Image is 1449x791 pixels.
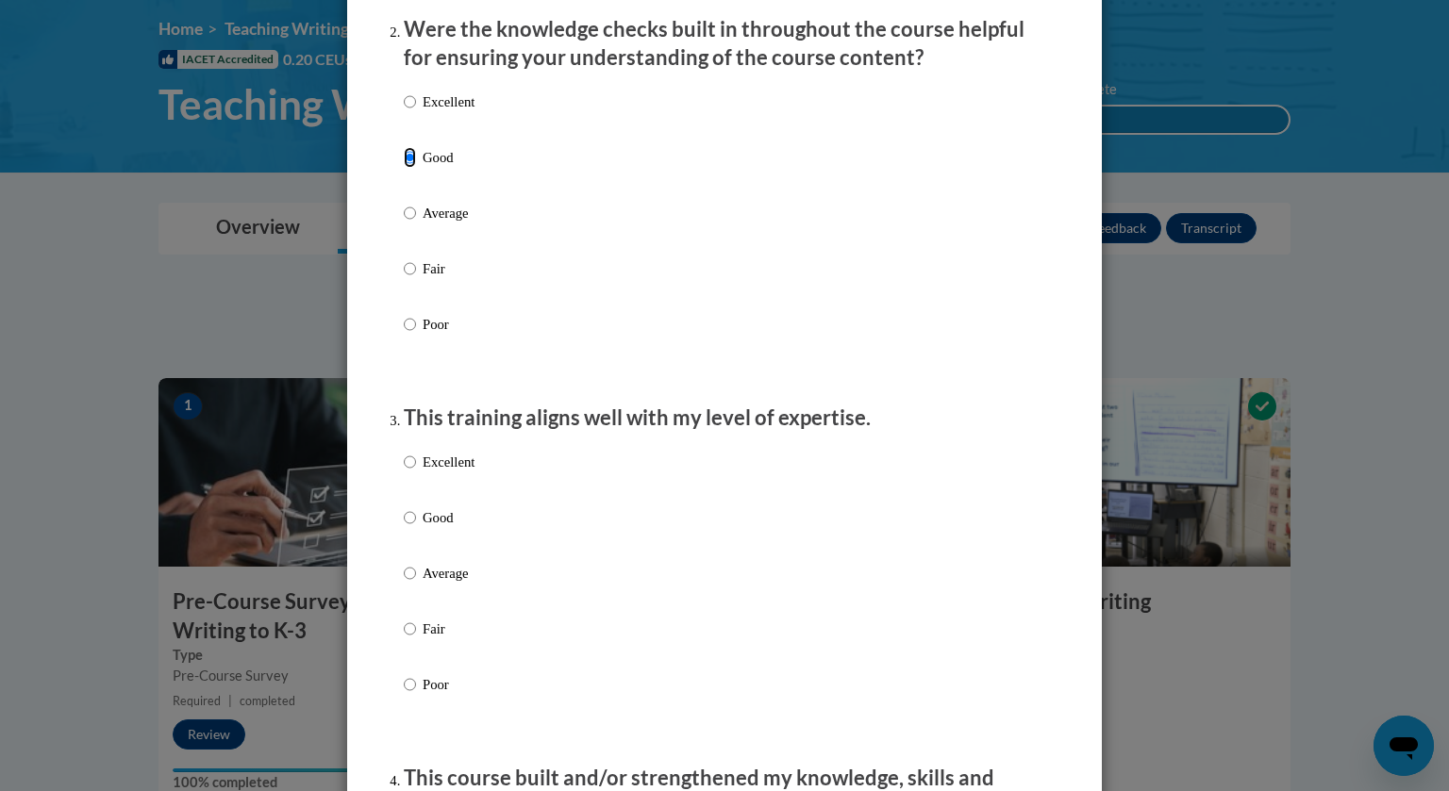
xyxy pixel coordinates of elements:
[404,563,416,584] input: Average
[404,674,416,695] input: Poor
[404,147,416,168] input: Good
[423,91,475,112] p: Excellent
[423,147,475,168] p: Good
[404,314,416,335] input: Poor
[404,91,416,112] input: Excellent
[423,563,475,584] p: Average
[423,314,475,335] p: Poor
[404,258,416,279] input: Fair
[423,258,475,279] p: Fair
[423,674,475,695] p: Poor
[404,507,416,528] input: Good
[404,15,1045,74] p: Were the knowledge checks built in throughout the course helpful for ensuring your understanding ...
[404,618,416,639] input: Fair
[404,203,416,223] input: Average
[423,203,475,223] p: Average
[404,404,1045,433] p: This training aligns well with my level of expertise.
[423,507,475,528] p: Good
[423,452,475,472] p: Excellent
[423,618,475,639] p: Fair
[404,452,416,472] input: Excellent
